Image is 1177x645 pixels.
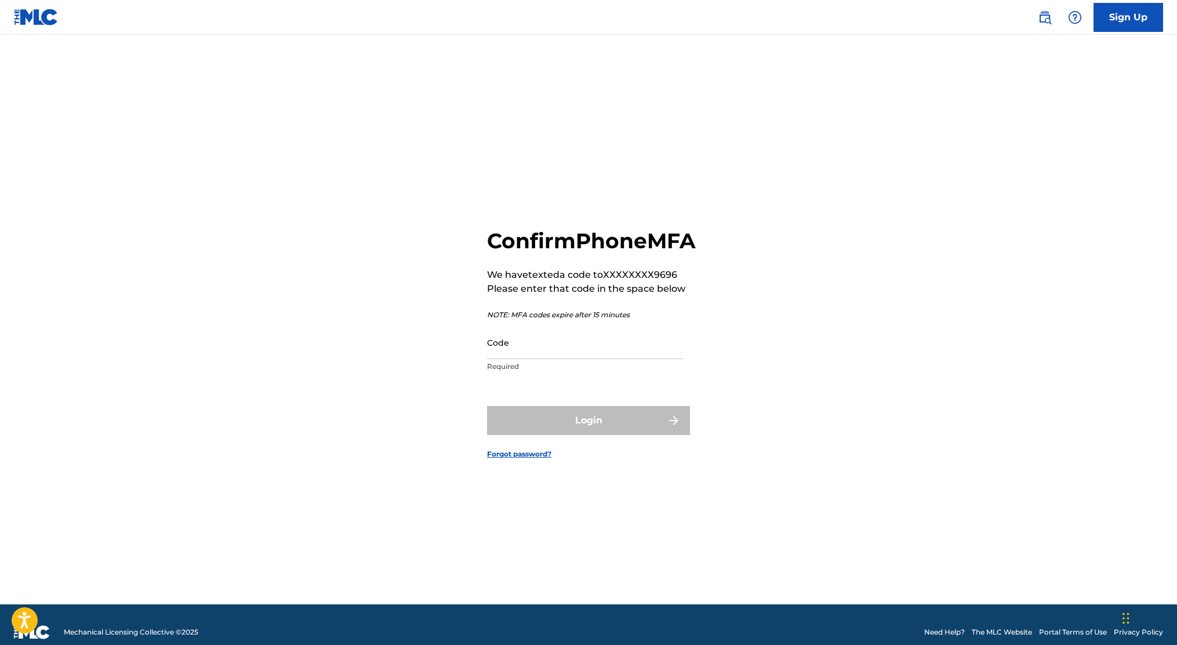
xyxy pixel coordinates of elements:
[14,625,50,639] img: logo
[1119,589,1177,645] iframe: Chat Widget
[1038,10,1052,24] img: search
[487,361,683,372] p: Required
[1039,627,1107,637] a: Portal Terms of Use
[1122,601,1129,636] div: Drag
[1063,6,1087,29] div: Help
[1068,10,1082,24] img: help
[14,9,59,26] img: MLC Logo
[487,268,696,282] p: We have texted a code to XXXXXXXX9696
[1094,3,1163,32] a: Sign Up
[1114,627,1163,637] a: Privacy Policy
[487,282,696,296] p: Please enter that code in the space below
[487,228,696,254] h2: Confirm Phone MFA
[487,310,696,320] p: NOTE: MFA codes expire after 15 minutes
[924,627,965,637] a: Need Help?
[972,627,1032,637] a: The MLC Website
[487,449,551,459] a: Forgot password?
[64,627,198,637] span: Mechanical Licensing Collective © 2025
[1033,6,1056,29] a: Public Search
